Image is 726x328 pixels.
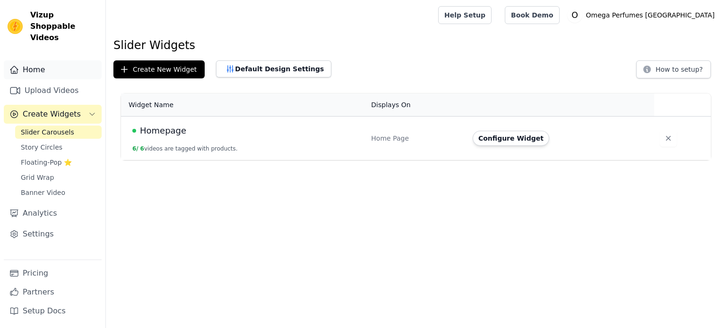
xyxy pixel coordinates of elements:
a: Story Circles [15,141,102,154]
button: Delete widget [660,130,677,147]
a: Floating-Pop ⭐ [15,156,102,169]
span: Live Published [132,129,136,133]
a: How to setup? [636,67,711,76]
text: O [571,10,578,20]
span: Floating-Pop ⭐ [21,158,72,167]
a: Home [4,60,102,79]
div: Home Page [371,134,461,143]
a: Banner Video [15,186,102,199]
span: Create Widgets [23,109,81,120]
span: Slider Carousels [21,127,74,137]
a: Partners [4,283,102,302]
p: Omega Perfumes [GEOGRAPHIC_DATA] [582,7,718,24]
button: Create Widgets [4,105,102,124]
a: Grid Wrap [15,171,102,184]
span: Homepage [140,124,186,137]
button: Configure Widget [473,131,549,146]
th: Displays On [365,93,467,117]
a: Upload Videos [4,81,102,100]
a: Analytics [4,204,102,223]
button: Default Design Settings [216,60,331,77]
button: 6/ 6videos are tagged with products. [132,145,238,152]
a: Settings [4,225,102,244]
a: Pricing [4,264,102,283]
span: Grid Wrap [21,173,54,182]
a: Setup Docs [4,302,102,320]
a: Help Setup [438,6,492,24]
button: How to setup? [636,60,711,78]
span: 6 [140,145,144,152]
th: Widget Name [121,93,365,117]
img: Vizup [8,19,23,34]
button: O Omega Perfumes [GEOGRAPHIC_DATA] [567,7,718,24]
a: Slider Carousels [15,126,102,139]
span: Vizup Shoppable Videos [30,9,98,43]
span: Banner Video [21,188,65,197]
span: Story Circles [21,143,62,152]
h1: Slider Widgets [113,38,718,53]
a: Book Demo [505,6,559,24]
span: 6 / [132,145,138,152]
button: Create New Widget [113,60,205,78]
